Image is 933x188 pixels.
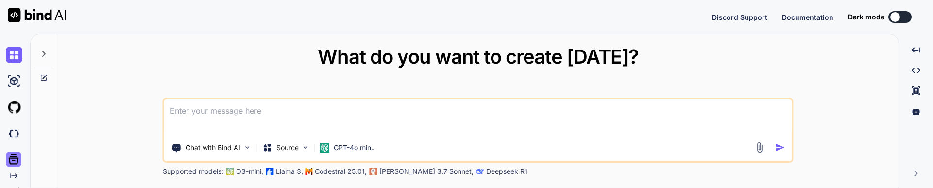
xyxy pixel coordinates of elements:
span: Documentation [782,13,833,21]
img: claude [370,168,377,175]
img: GPT-4o mini [320,143,330,153]
img: Llama2 [266,168,274,175]
p: Llama 3, [276,167,303,176]
img: ai-studio [6,73,22,89]
p: Codestral 25.01, [315,167,367,176]
p: Chat with Bind AI [186,143,240,153]
img: Mistral-AI [306,168,313,175]
img: darkCloudIdeIcon [6,125,22,142]
img: Pick Tools [243,143,252,152]
button: Discord Support [712,12,767,22]
p: Source [276,143,299,153]
span: What do you want to create [DATE]? [318,45,639,68]
img: githubLight [6,99,22,116]
p: GPT-4o min.. [334,143,375,153]
img: Bind AI [8,8,66,22]
button: Documentation [782,12,833,22]
img: attachment [754,142,765,153]
img: icon [775,142,785,153]
span: Dark mode [848,12,884,22]
img: claude [476,168,484,175]
p: Supported models: [163,167,223,176]
img: Pick Models [302,143,310,152]
p: O3-mini, [236,167,263,176]
img: GPT-4 [226,168,234,175]
p: [PERSON_NAME] 3.7 Sonnet, [379,167,474,176]
p: Deepseek R1 [486,167,527,176]
img: chat [6,47,22,63]
span: Discord Support [712,13,767,21]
